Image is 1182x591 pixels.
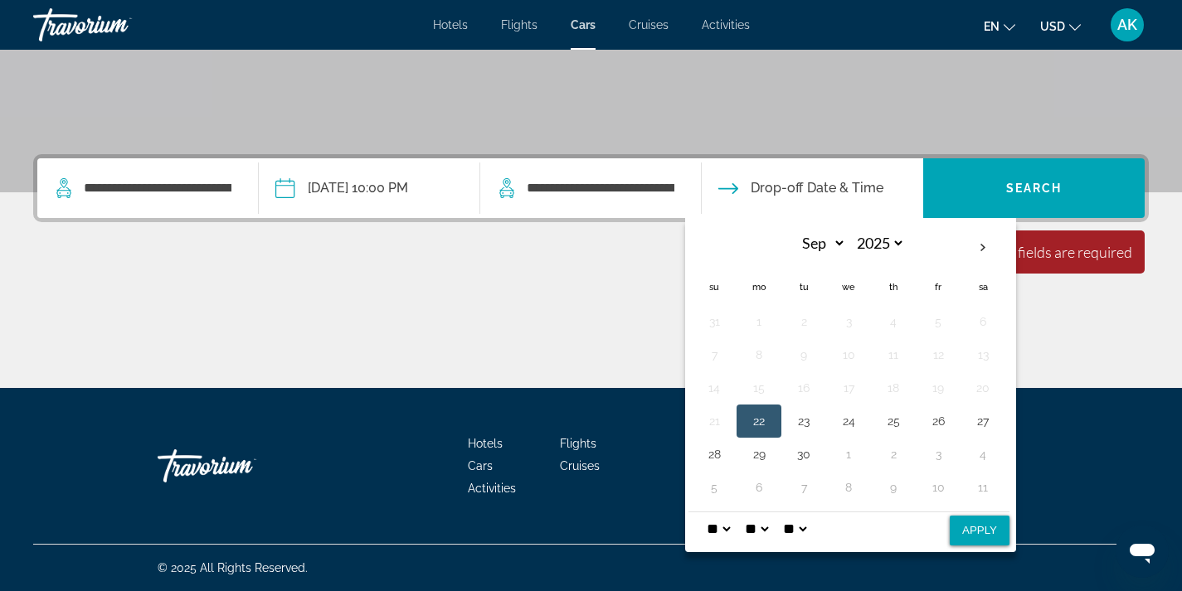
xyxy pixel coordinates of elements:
a: Cars [571,18,596,31]
button: Day 13 [970,343,996,366]
button: Day 5 [701,476,727,499]
button: Day 3 [835,310,862,333]
button: Day 14 [701,376,727,400]
a: Flights [560,437,596,450]
a: Travorium [158,441,323,491]
button: Day 12 [925,343,951,366]
button: Day 26 [925,409,951,433]
div: Search widget [37,158,1145,218]
button: Drop-off date [718,158,883,218]
button: Day 29 [746,443,772,466]
button: Day 11 [970,476,996,499]
button: Apply [950,516,1009,545]
button: Day 4 [880,310,907,333]
button: Pickup date: Sep 22, 2025 10:00 PM [275,158,408,218]
a: Cruises [629,18,669,31]
button: Day 7 [701,343,727,366]
a: Cruises [560,459,600,472]
button: Day 8 [835,476,862,499]
button: Next month [961,229,1005,267]
button: Day 15 [746,376,772,400]
button: Search [923,158,1145,218]
select: Select month [792,229,846,258]
button: Day 3 [925,443,951,466]
button: User Menu [1106,7,1149,42]
button: Day 16 [790,376,817,400]
button: Day 4 [970,443,996,466]
button: Day 10 [925,476,951,499]
button: Day 8 [746,343,772,366]
button: Day 20 [970,376,996,400]
button: Day 19 [925,376,951,400]
button: Day 31 [701,310,727,333]
a: Activities [702,18,750,31]
span: AK [1117,17,1137,33]
button: Day 21 [701,409,727,433]
select: Select hour [703,512,733,545]
span: USD [1040,20,1065,33]
a: Cars [468,459,493,472]
button: Day 11 [880,343,907,366]
button: Day 10 [835,343,862,366]
button: Day 1 [835,443,862,466]
button: Change currency [1040,14,1081,38]
button: Day 25 [880,409,907,433]
button: Day 5 [925,310,951,333]
select: Select year [851,229,905,258]
button: Day 23 [790,409,817,433]
button: Day 6 [970,310,996,333]
div: All fields are required [999,243,1132,261]
button: Day 18 [880,376,907,400]
span: © 2025 All Rights Reserved. [158,561,308,574]
button: Day 22 [746,409,772,433]
button: Day 1 [746,310,772,333]
button: Day 2 [880,443,907,466]
button: Day 17 [835,376,862,400]
span: en [984,20,1000,33]
a: Hotels [433,18,468,31]
button: Change language [984,14,1015,38]
select: Select minute [742,512,771,545]
a: Travorium [33,3,199,46]
span: Search [1006,182,1063,195]
button: Day 27 [970,409,996,433]
button: Day 24 [835,409,862,433]
button: Day 9 [880,476,907,499]
button: Day 6 [746,476,772,499]
button: Day 2 [790,310,817,333]
a: Activities [468,482,516,495]
a: Hotels [468,437,503,450]
a: Flights [501,18,537,31]
select: Select AM/PM [780,512,810,545]
button: Day 7 [790,476,817,499]
iframe: Кнопка запуска окна обмена сообщениями [1116,525,1169,578]
button: Day 28 [701,443,727,466]
button: Day 30 [790,443,817,466]
button: Day 9 [790,343,817,366]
